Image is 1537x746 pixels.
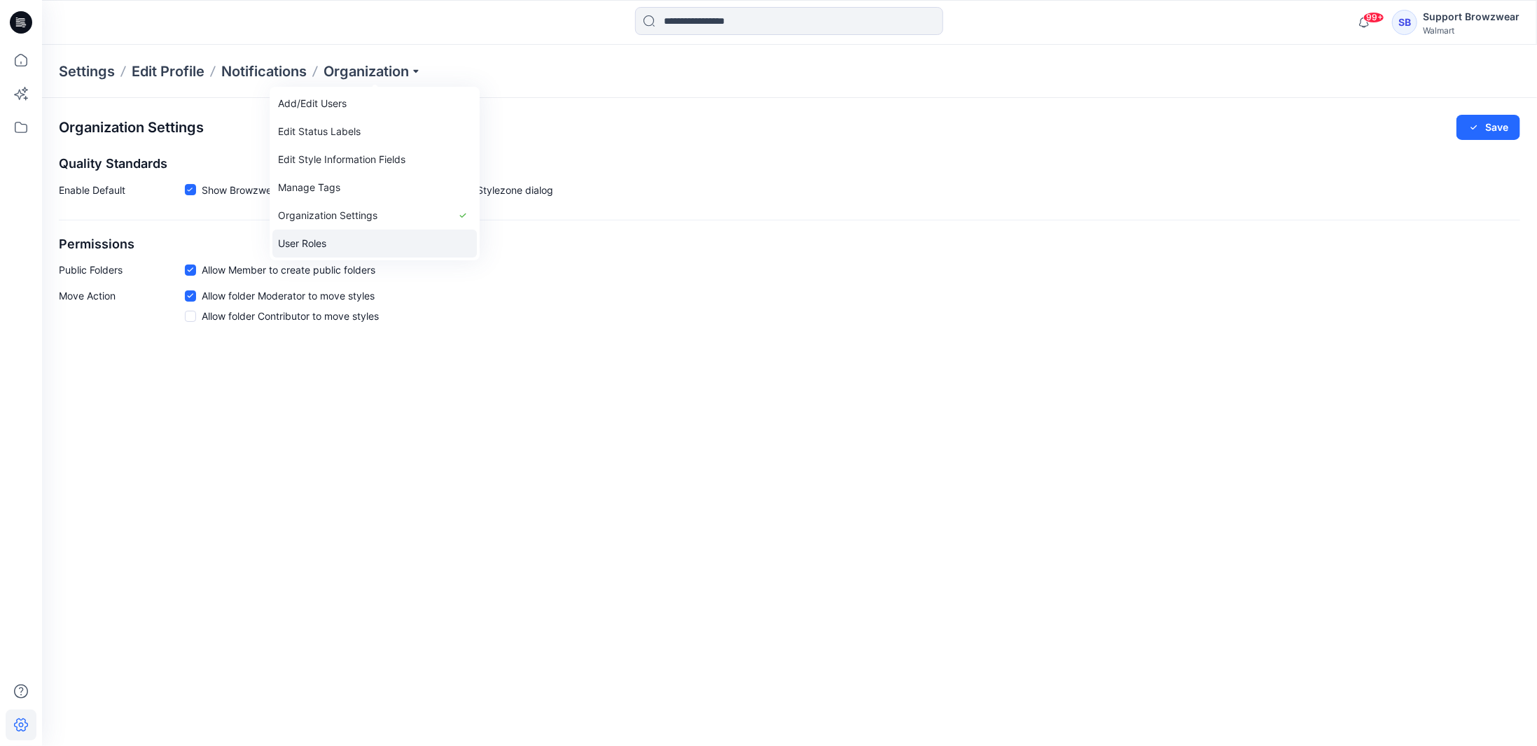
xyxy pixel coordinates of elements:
p: Public Folders [59,262,185,277]
div: Walmart [1423,25,1519,36]
h2: Permissions [59,237,1520,252]
a: Edit Status Labels [272,118,477,146]
p: Enable Default [59,183,185,203]
a: Manage Tags [272,174,477,202]
a: Edit Profile [132,62,204,81]
div: SB [1392,10,1417,35]
p: Settings [59,62,115,81]
a: Notifications [221,62,307,81]
div: Support Browzwear [1423,8,1519,25]
h2: Organization Settings [59,120,204,136]
span: Allow folder Contributor to move styles [202,309,379,323]
a: Edit Style Information Fields [272,146,477,174]
a: Add/Edit Users [272,90,477,118]
span: Show Browzwear’s default quality standards in the Share to Stylezone dialog [202,183,553,197]
a: Organization Settings [272,202,477,230]
a: User Roles [272,230,477,258]
span: Allow Member to create public folders [202,262,375,277]
p: Move Action [59,288,185,329]
button: Save [1456,115,1520,140]
h2: Quality Standards [59,157,1520,171]
span: Allow folder Moderator to move styles [202,288,375,303]
span: 99+ [1363,12,1384,23]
